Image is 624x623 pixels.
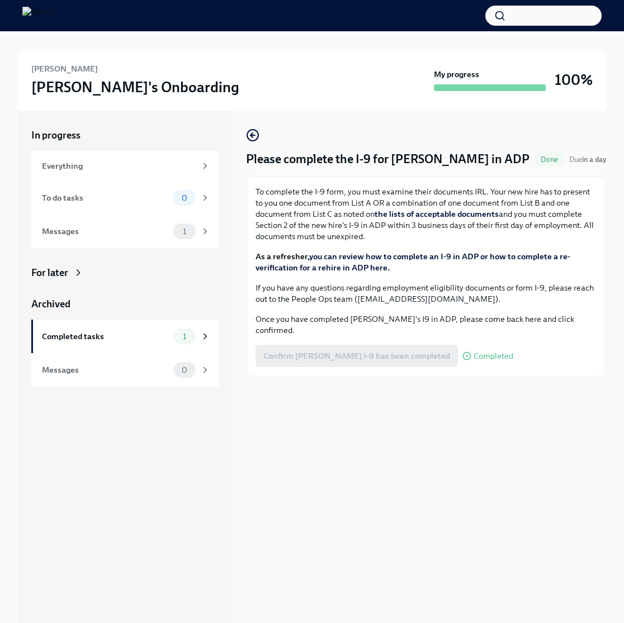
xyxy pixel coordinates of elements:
a: To do tasks0 [31,181,219,215]
h6: [PERSON_NAME] [31,63,98,75]
a: For later [31,266,219,279]
h3: [PERSON_NAME]'s Onboarding [31,77,239,97]
div: Completed tasks [42,330,169,343]
span: August 14th, 2025 12:00 [569,154,606,165]
a: you can review how to complete an I-9 in ADP or how to complete a re-verification for a rehire in... [256,251,570,273]
a: Completed tasks1 [31,320,219,353]
div: Messages [42,225,169,237]
img: Rothy's [22,7,57,25]
span: Done [534,155,565,164]
p: If you have any questions regarding employment eligibility documents or form I-9, please reach ou... [256,282,597,305]
a: the lists of acceptable documents [375,209,499,219]
h4: Please complete the I-9 for [PERSON_NAME] in ADP [246,151,530,168]
span: Completed [474,352,513,360]
strong: As a refresher, [256,251,570,273]
p: To complete the I-9 form, you must examine their documents IRL. Your new hire has to present to y... [256,186,597,242]
a: Everything [31,151,219,181]
a: Archived [31,297,219,311]
div: To do tasks [42,192,169,204]
a: In progress [31,129,219,142]
span: 1 [176,227,193,236]
div: Messages [42,364,169,376]
div: For later [31,266,68,279]
h3: 100% [555,70,593,90]
p: Once you have completed [PERSON_NAME]'s I9 in ADP, please come back here and click confirmed. [256,313,597,336]
strong: My progress [434,69,479,80]
span: 0 [175,366,194,374]
div: Everything [42,160,196,172]
span: Due [569,155,606,164]
a: Messages1 [31,215,219,248]
span: 0 [175,194,194,202]
strong: in a day [582,155,606,164]
a: Messages0 [31,353,219,387]
span: 1 [176,332,193,341]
